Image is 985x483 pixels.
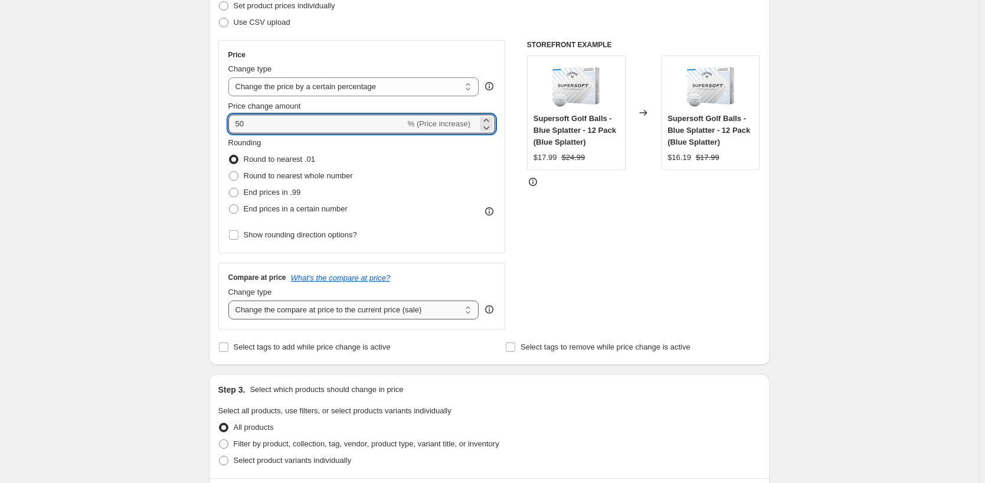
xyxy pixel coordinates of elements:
[244,188,301,197] span: End prices in .99
[521,342,691,351] span: Select tags to remove while price change is active
[408,119,470,128] span: % (Price increase)
[667,152,691,164] div: $16.19
[534,152,557,164] div: $17.99
[228,273,286,282] h3: Compare at price
[250,384,403,396] p: Select which products should change in price
[228,64,272,73] span: Change type
[234,456,351,465] span: Select product variants individually
[244,171,353,180] span: Round to nearest whole number
[244,204,348,213] span: End prices in a certain number
[234,342,391,351] span: Select tags to add while price change is active
[234,423,274,432] span: All products
[696,152,719,164] strike: $17.99
[527,40,760,50] h6: STOREFRONT EXAMPLE
[218,384,246,396] h2: Step 3.
[687,62,734,109] img: SupersoftSplatterBlue5_80x.jpg
[228,138,261,147] span: Rounding
[552,62,600,109] img: SupersoftSplatterBlue5_80x.jpg
[228,102,301,110] span: Price change amount
[228,50,246,60] h3: Price
[667,114,750,146] span: Supersoft Golf Balls - Blue Splatter - 12 Pack (Blue Splatter)
[483,303,495,315] div: help
[483,80,495,92] div: help
[244,155,315,164] span: Round to nearest .01
[228,288,272,296] span: Change type
[534,114,616,146] span: Supersoft Golf Balls - Blue Splatter - 12 Pack (Blue Splatter)
[291,273,391,282] button: What's the compare at price?
[234,1,335,10] span: Set product prices individually
[234,18,290,27] span: Use CSV upload
[218,406,451,415] span: Select all products, use filters, or select products variants individually
[244,230,357,239] span: Show rounding direction options?
[562,152,585,164] strike: $24.99
[234,439,499,448] span: Filter by product, collection, tag, vendor, product type, variant title, or inventory
[228,115,405,133] input: -15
